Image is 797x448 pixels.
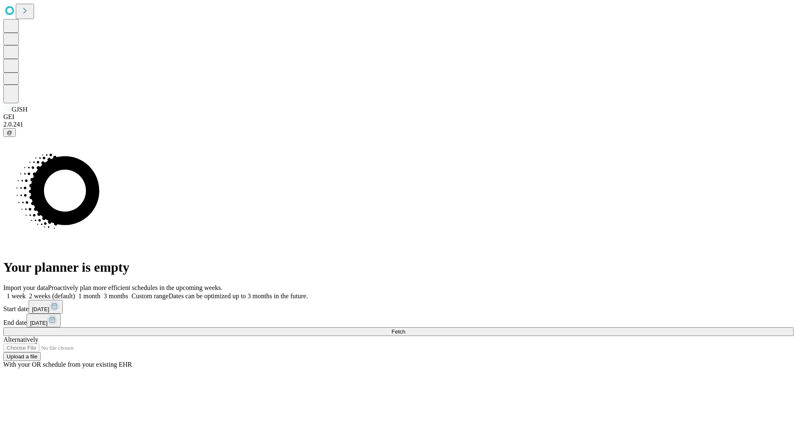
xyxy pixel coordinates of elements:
span: Dates can be optimized up to 3 months in the future. [169,292,308,299]
div: Start date [3,300,794,314]
button: [DATE] [29,300,63,314]
h1: Your planner is empty [3,260,794,275]
span: Proactively plan more efficient schedules in the upcoming weeks. [48,284,222,291]
span: Import your data [3,284,48,291]
button: Upload a file [3,352,41,361]
span: With your OR schedule from your existing EHR [3,361,132,368]
span: Custom range [132,292,169,299]
span: [DATE] [32,306,49,312]
span: GJSH [12,106,27,113]
div: GEI [3,113,794,121]
span: 1 month [78,292,100,299]
span: Fetch [391,329,405,335]
span: 2 weeks (default) [29,292,75,299]
span: 1 week [7,292,26,299]
div: End date [3,314,794,327]
button: Fetch [3,327,794,336]
button: @ [3,128,16,137]
button: [DATE] [27,314,61,327]
span: @ [7,129,12,136]
span: Alternatively [3,336,38,343]
div: 2.0.241 [3,121,794,128]
span: 3 months [104,292,128,299]
span: [DATE] [30,320,47,326]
